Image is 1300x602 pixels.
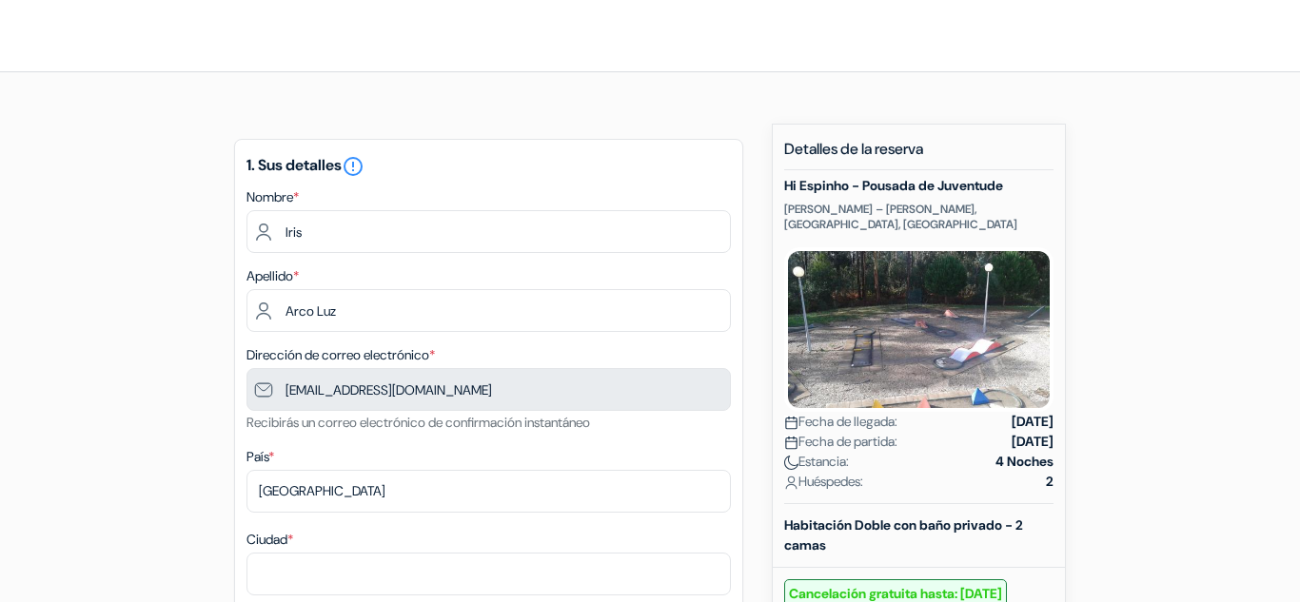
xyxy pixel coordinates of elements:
span: Estancia: [784,452,849,472]
label: Dirección de correo electrónico [246,345,435,365]
strong: 4 Noches [995,452,1054,472]
strong: 2 [1046,472,1054,492]
label: Apellido [246,266,299,286]
strong: [DATE] [1012,412,1054,432]
img: calendar.svg [784,436,798,450]
a: error_outline [342,155,364,175]
h5: 1. Sus detalles [246,155,731,178]
img: moon.svg [784,456,798,470]
i: error_outline [342,155,364,178]
img: calendar.svg [784,416,798,430]
small: Recibirás un correo electrónico de confirmación instantáneo [246,414,590,431]
strong: [DATE] [1012,432,1054,452]
img: Albergues.com [23,12,235,59]
span: Fecha de partida: [784,432,897,452]
span: Fecha de llegada: [784,412,897,432]
input: Introduzca el apellido [246,289,731,332]
h5: Hi Espinho - Pousada de Juventude [784,178,1054,194]
b: Habitación Doble con baño privado - 2 camas [784,516,1023,553]
input: Introduzca la dirección de correo electrónico [246,368,731,411]
img: user_icon.svg [784,476,798,490]
p: [PERSON_NAME] – [PERSON_NAME], [GEOGRAPHIC_DATA], [GEOGRAPHIC_DATA] [784,202,1054,232]
span: Huéspedes: [784,472,863,492]
h5: Detalles de la reserva [784,140,1054,170]
label: Nombre [246,187,299,207]
label: Ciudad [246,530,293,550]
input: Ingrese el nombre [246,210,731,253]
label: País [246,447,274,467]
